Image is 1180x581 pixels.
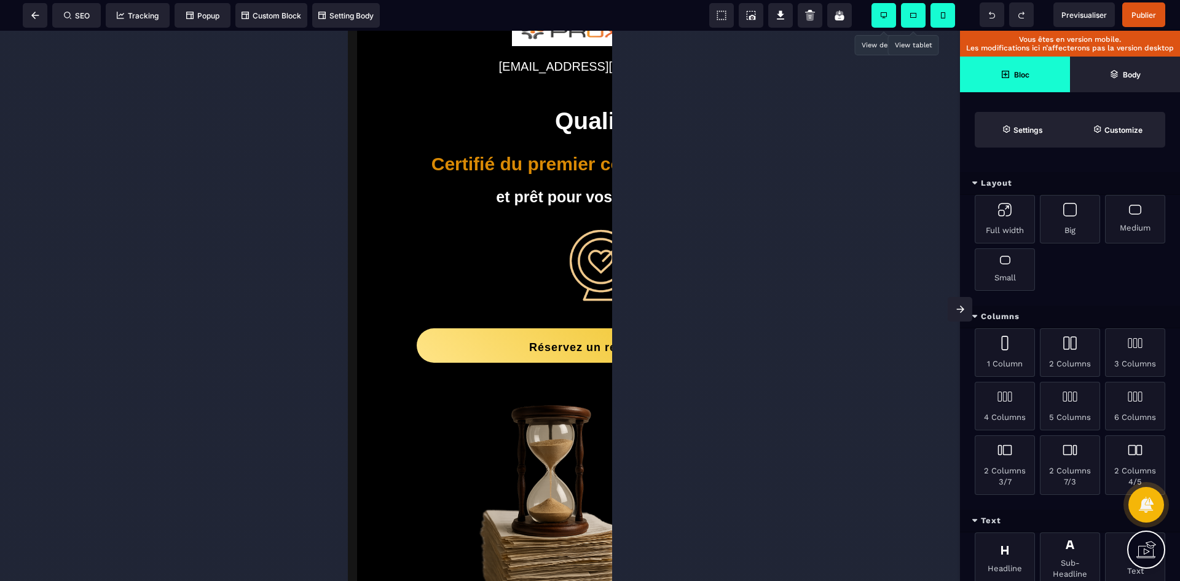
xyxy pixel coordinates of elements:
strong: Body [1123,70,1141,79]
span: Settings [975,112,1070,148]
div: Full width [975,195,1035,243]
p: Vous êtes en version mobile. [966,35,1174,44]
div: 1 Column [975,328,1035,377]
strong: Settings [1013,125,1043,135]
strong: Bloc [1014,70,1029,79]
div: 2 Columns 4/5 [1105,435,1165,495]
span: Preview [1053,2,1115,27]
div: 2 Columns 7/3 [1040,435,1100,495]
div: 4 Columns [975,382,1035,430]
div: 2 Columns 3/7 [975,435,1035,495]
text: [EMAIL_ADDRESS][DOMAIN_NAME] [28,26,482,46]
span: View components [709,3,734,28]
b: Certifié du premier coup, rapidement ... [84,123,427,143]
b: et prêt pour vos futurs audits [148,157,361,175]
div: Big [1040,195,1100,243]
div: 2 Columns [1040,328,1100,377]
span: Open Layer Manager [1070,57,1180,92]
span: Publier [1131,10,1156,20]
div: 5 Columns [1040,382,1100,430]
span: SEO [64,11,90,20]
span: Screenshot [739,3,763,28]
span: Popup [186,11,219,20]
strong: Customize [1104,125,1143,135]
span: Custom Block [242,11,301,20]
div: 3 Columns [1105,328,1165,377]
h1: Qualiopi [28,77,482,110]
span: Previsualiser [1061,10,1107,20]
button: Réservez un rendez-vous [68,298,440,332]
span: Setting Body [318,11,374,20]
p: Les modifications ici n’affecterons pas la version desktop [966,44,1174,52]
span: Open Style Manager [1070,112,1165,148]
img: 184210e047c06fd5bc12ddb28e3bbffc_Cible.png [203,178,307,282]
div: 6 Columns [1105,382,1165,430]
div: Columns [960,306,1180,328]
div: Medium [1105,195,1165,243]
span: Tracking [117,11,159,20]
div: Layout [960,172,1180,195]
span: Open Blocks [960,57,1070,92]
div: Text [960,510,1180,532]
div: Small [975,248,1035,291]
